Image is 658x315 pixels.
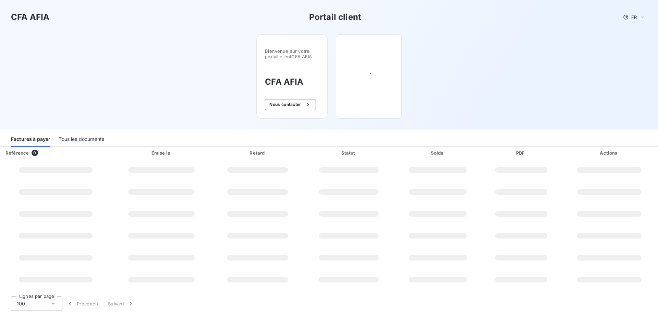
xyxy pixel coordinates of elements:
[265,99,316,110] button: Nous contacter
[62,296,104,311] button: Précédent
[104,296,138,311] button: Suivant
[11,132,50,147] div: Factures à payer
[265,76,319,88] h3: CFA AFIA
[562,149,657,156] div: Actions
[11,11,49,23] h3: CFA AFIA
[113,149,210,156] div: Émise le
[305,149,393,156] div: Statut
[395,149,480,156] div: Solde
[265,48,319,59] span: Bienvenue sur votre portail client CFA AFIA .
[213,149,303,156] div: Retard
[17,300,25,307] span: 100
[631,14,637,20] span: FR
[32,150,38,156] span: 0
[483,149,559,156] div: PDF
[309,11,361,23] h3: Portail client
[5,150,29,156] div: Référence
[59,132,104,147] div: Tous les documents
